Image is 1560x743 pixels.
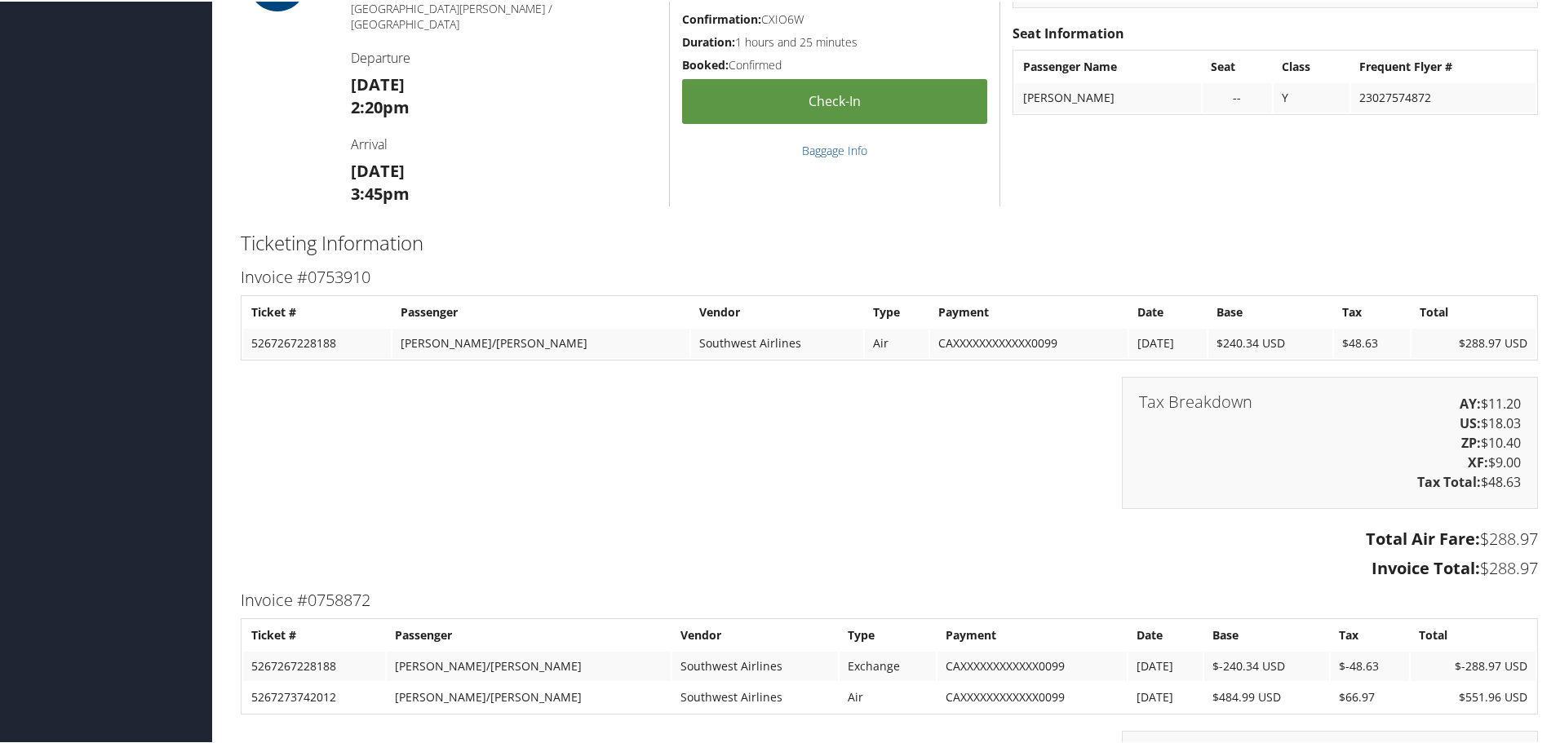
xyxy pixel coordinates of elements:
[1331,650,1410,679] td: $-48.63
[1468,452,1488,470] strong: XF:
[840,681,936,710] td: Air
[351,47,657,65] h4: Departure
[1461,432,1481,450] strong: ZP:
[1211,89,1263,104] div: --
[392,296,689,325] th: Passenger
[682,77,987,122] a: Check-in
[241,228,1538,255] h2: Ticketing Information
[351,95,410,117] strong: 2:20pm
[243,296,391,325] th: Ticket #
[243,619,385,648] th: Ticket #
[1208,296,1332,325] th: Base
[1412,327,1536,356] td: $288.97 USD
[930,296,1128,325] th: Payment
[1129,296,1207,325] th: Date
[1334,327,1410,356] td: $48.63
[351,158,405,180] strong: [DATE]
[1013,23,1124,41] strong: Seat Information
[387,650,671,679] td: [PERSON_NAME]/[PERSON_NAME]
[1274,51,1349,80] th: Class
[1274,82,1349,111] td: Y
[672,619,838,648] th: Vendor
[1128,650,1203,679] td: [DATE]
[1015,51,1201,80] th: Passenger Name
[1460,413,1481,431] strong: US:
[387,681,671,710] td: [PERSON_NAME]/[PERSON_NAME]
[682,33,987,49] h5: 1 hours and 25 minutes
[1334,296,1410,325] th: Tax
[1204,619,1329,648] th: Base
[1372,555,1480,577] strong: Invoice Total:
[1122,375,1538,507] div: $11.20 $18.03 $10.40 $9.00 $48.63
[1351,51,1536,80] th: Frequent Flyer #
[1139,392,1252,409] h3: Tax Breakdown
[1460,393,1481,411] strong: AY:
[682,10,987,26] h5: CXIO6W
[840,619,936,648] th: Type
[241,526,1538,549] h3: $288.97
[1015,82,1201,111] td: [PERSON_NAME]
[682,33,735,48] strong: Duration:
[1411,619,1536,648] th: Total
[1351,82,1536,111] td: 23027574872
[1208,327,1332,356] td: $240.34 USD
[691,327,864,356] td: Southwest Airlines
[1412,296,1536,325] th: Total
[1417,471,1481,489] strong: Tax Total:
[682,10,761,25] strong: Confirmation:
[672,650,838,679] td: Southwest Airlines
[351,134,657,152] h4: Arrival
[1204,681,1329,710] td: $484.99 USD
[937,681,1127,710] td: CAXXXXXXXXXXXX0099
[243,650,385,679] td: 5267267228188
[1411,650,1536,679] td: $-288.97 USD
[241,264,1538,287] h3: Invoice #0753910
[1204,650,1329,679] td: $-240.34 USD
[691,296,864,325] th: Vendor
[937,619,1127,648] th: Payment
[392,327,689,356] td: [PERSON_NAME]/[PERSON_NAME]
[682,55,987,72] h5: Confirmed
[243,681,385,710] td: 5267273742012
[351,181,410,203] strong: 3:45pm
[682,55,729,71] strong: Booked:
[1411,681,1536,710] td: $551.96 USD
[840,650,936,679] td: Exchange
[241,587,1538,610] h3: Invoice #0758872
[865,296,928,325] th: Type
[1203,51,1271,80] th: Seat
[351,72,405,94] strong: [DATE]
[865,327,928,356] td: Air
[1366,526,1480,548] strong: Total Air Fare:
[387,619,671,648] th: Passenger
[1331,619,1410,648] th: Tax
[1128,619,1203,648] th: Date
[1128,681,1203,710] td: [DATE]
[930,327,1128,356] td: CAXXXXXXXXXXXX0099
[241,555,1538,578] h3: $288.97
[1331,681,1410,710] td: $66.97
[1129,327,1207,356] td: [DATE]
[802,141,867,157] a: Baggage Info
[243,327,391,356] td: 5267267228188
[672,681,838,710] td: Southwest Airlines
[937,650,1127,679] td: CAXXXXXXXXXXXX0099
